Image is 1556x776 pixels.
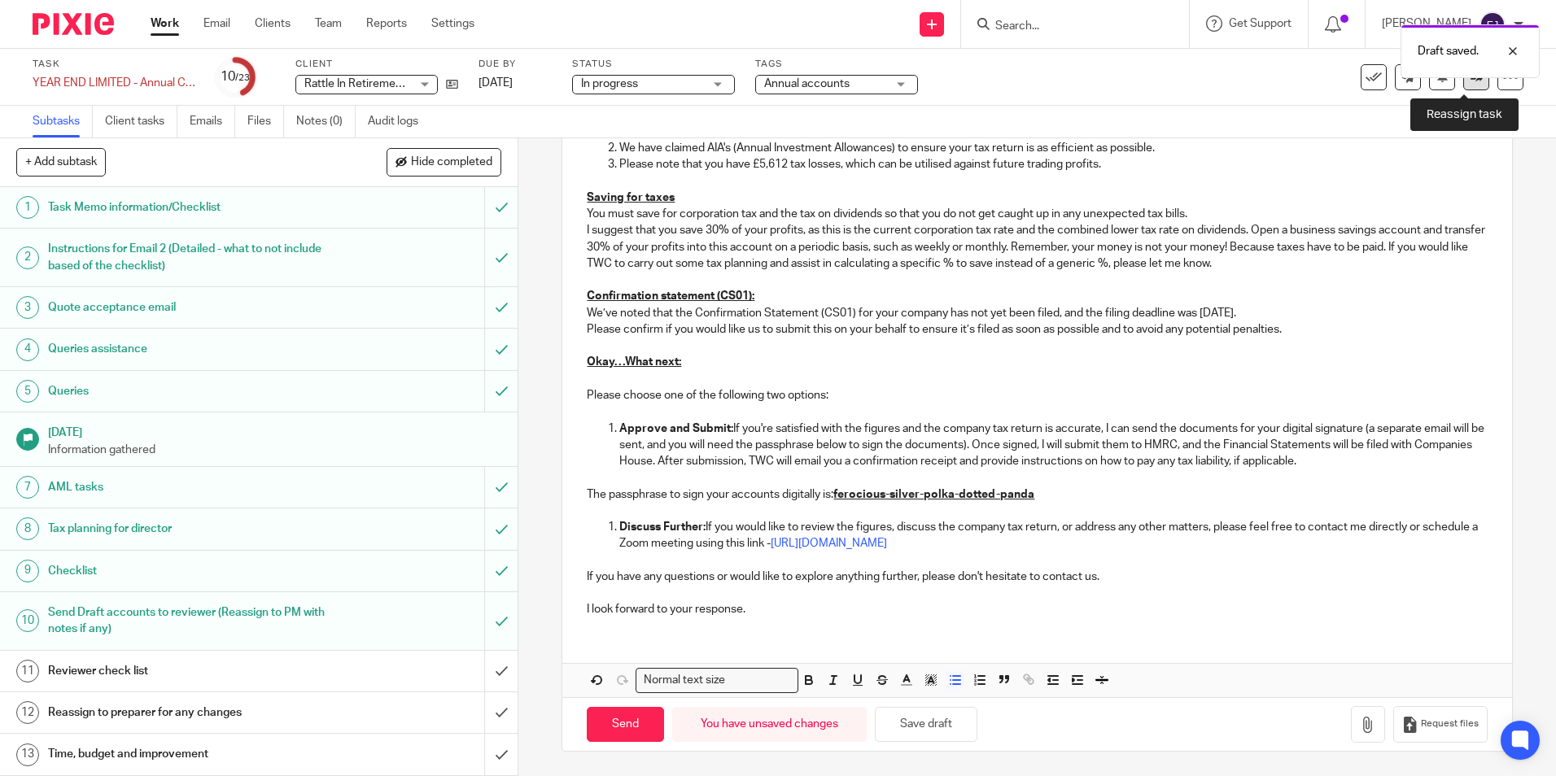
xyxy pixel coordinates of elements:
[366,15,407,32] a: Reports
[368,106,431,137] a: Audit logs
[16,660,39,682] div: 11
[16,148,106,176] button: + Add subtask
[16,743,39,766] div: 13
[730,672,789,689] input: Search for option
[48,475,328,499] h1: AML tasks
[16,296,39,319] div: 3
[247,106,284,137] a: Files
[48,295,328,320] h1: Quote acceptance email
[190,106,235,137] a: Emails
[833,489,1034,500] u: ferocious-silver-polka-dotted-panda
[411,156,492,169] span: Hide completed
[48,195,328,220] h1: Task Memo information/Checklist
[151,15,179,32] a: Work
[755,58,918,71] label: Tags
[587,206,1487,222] p: You must save for corporation tax and the tax on dividends so that you do not get caught up in an...
[16,609,39,632] div: 10
[587,290,754,302] u: Confirmation statement (CS01):
[1418,43,1479,59] p: Draft saved.
[619,140,1487,156] p: We have claimed AIA's (Annual Investment Allowances) to ensure your tax return is as efficient as...
[1421,717,1479,730] span: Request files
[587,222,1487,272] p: I suggest that you save 30% of your profits, as this is the current corporation tax rate and the ...
[221,68,250,86] div: 10
[48,600,328,642] h1: Send Draft accounts to reviewer (Reassign to PM with notes if any)
[875,707,977,742] button: Save draft
[33,13,114,35] img: Pixie
[572,58,735,71] label: Status
[619,521,706,533] strong: Discuss Further:
[33,106,93,137] a: Subtasks
[48,421,502,441] h1: [DATE]
[764,78,850,89] span: Annual accounts
[235,73,250,82] small: /23
[619,156,1487,172] p: Please note that you have £5,612 tax losses, which can be utilised against future trading profits.
[771,538,887,549] a: [URL][DOMAIN_NAME]
[48,337,328,361] h1: Queries assistance
[387,148,501,176] button: Hide completed
[33,58,195,71] label: Task
[48,559,328,583] h1: Checklist
[315,15,342,32] a: Team
[587,486,1487,503] p: The passphrase to sign your accounts digitally is:
[16,380,39,403] div: 5
[255,15,291,32] a: Clients
[619,519,1487,552] p: If you would like to review the figures, discuss the company tax return, or address any other mat...
[48,659,328,683] h1: Reviewer check list
[479,58,552,71] label: Due by
[48,237,328,278] h1: Instructions for Email 2 (Detailed - what to not include based of the checklist)
[48,379,328,403] h1: Queries
[16,196,39,219] div: 1
[587,569,1487,585] p: If you have any questions or would like to explore anything further, please don't hesitate to con...
[105,106,177,137] a: Client tasks
[581,78,638,89] span: In progress
[33,75,195,91] div: YEAR END LIMITED - Annual COMPANY accounts and CT600 return
[636,668,798,693] div: Search for option
[48,700,328,725] h1: Reassign to preparer for any changes
[431,15,474,32] a: Settings
[304,78,426,89] span: Rattle In Retirement Ltd
[48,442,502,458] p: Information gathered
[16,246,39,269] div: 2
[587,356,681,368] u: Okay…What next:
[48,517,328,541] h1: Tax planning for director
[1393,706,1488,743] button: Request files
[587,305,1487,321] p: We’ve noted that the Confirmation Statement (CS01) for your company has not yet been filed, and t...
[587,321,1487,338] p: Please confirm if you would like us to submit this on your behalf to ensure it’s filed as soon as...
[672,707,867,742] div: You have unsaved changes
[295,58,458,71] label: Client
[1480,11,1506,37] img: svg%3E
[16,701,39,724] div: 12
[587,387,1487,403] p: Please choose one of the following two options:
[48,742,328,766] h1: Time, budget and improvement
[619,423,733,434] strong: Approve and Submit:
[619,421,1487,470] p: If you're satisfied with the figures and the company tax return is accurate, I can send the docum...
[296,106,356,137] a: Notes (0)
[16,338,39,361] div: 4
[479,77,513,89] span: [DATE]
[16,476,39,499] div: 7
[203,15,230,32] a: Email
[587,192,675,203] u: Saving for taxes
[587,707,664,742] input: Send
[16,560,39,582] div: 9
[587,601,1487,617] p: I look forward to your response.
[16,517,39,540] div: 8
[640,672,728,689] span: Normal text size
